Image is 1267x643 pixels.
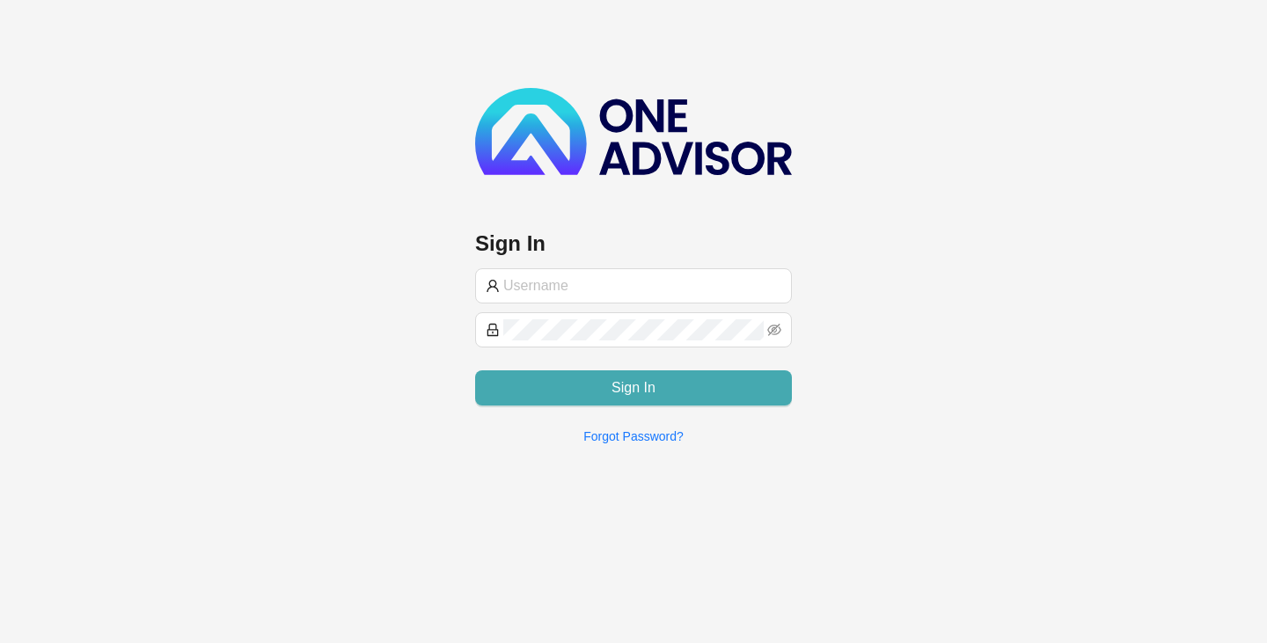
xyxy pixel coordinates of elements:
[475,88,792,175] img: b89e593ecd872904241dc73b71df2e41-logo-dark.svg
[612,377,655,398] span: Sign In
[583,429,684,443] a: Forgot Password?
[503,275,781,296] input: Username
[486,323,500,337] span: lock
[475,230,792,258] h3: Sign In
[475,370,792,406] button: Sign In
[486,279,500,293] span: user
[767,323,781,337] span: eye-invisible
